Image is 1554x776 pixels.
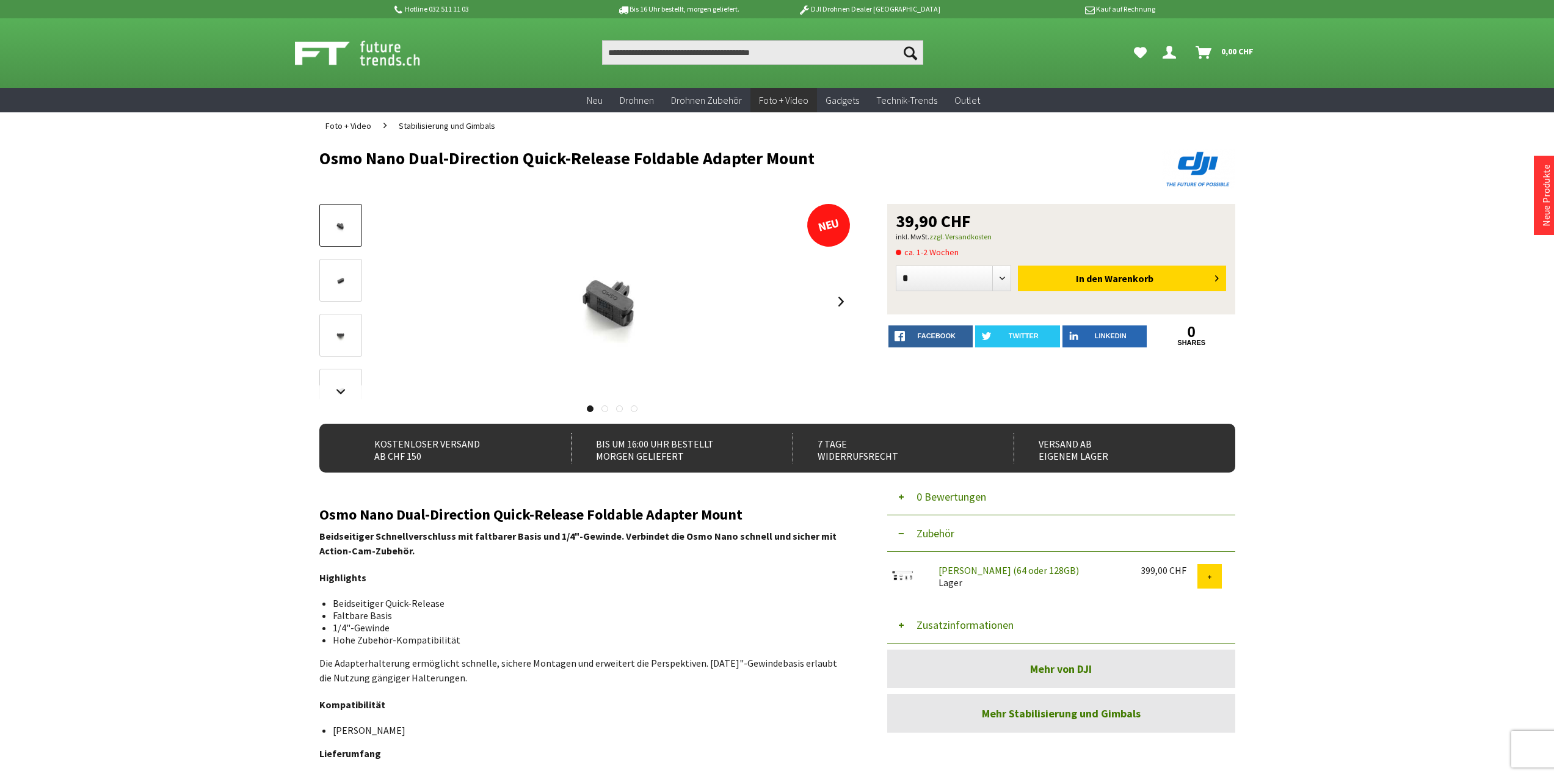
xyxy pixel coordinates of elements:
[774,2,964,16] p: DJI Drohnen Dealer [GEOGRAPHIC_DATA]
[325,120,371,131] span: Foto + Video
[946,88,989,113] a: Outlet
[319,698,385,711] strong: Kompatibilität
[1009,332,1039,339] span: twitter
[887,515,1235,552] button: Zubehör
[663,88,750,113] a: Drohnen Zubehör
[896,230,1227,244] p: inkl. MwSt.
[482,204,743,399] img: Osmo Nano Dual-Direction Quick-Release Foldable Adapter Mount
[887,564,918,587] img: Osmo Nano (64 oder 128GB)
[876,94,937,106] span: Technik-Trends
[759,94,808,106] span: Foto + Video
[1221,42,1254,61] span: 0,00 CHF
[1076,272,1103,285] span: In den
[333,597,841,609] li: Beidseitiger Quick-Release
[1540,164,1552,227] a: Neue Produkte
[1141,564,1197,576] div: 399,00 CHF
[1191,40,1260,65] a: Warenkorb
[295,38,447,68] img: Shop Futuretrends - zur Startseite wechseln
[887,694,1235,733] a: Mehr Stabilisierung und Gimbals
[333,634,841,646] li: Hohe Zubehör-Kompatibilität
[888,325,973,347] a: facebook
[393,112,501,139] a: Stabilisierung und Gimbals
[750,88,817,113] a: Foto + Video
[965,2,1155,16] p: Kauf auf Rechnung
[896,245,959,259] span: ca. 1-2 Wochen
[333,622,841,634] li: 1/4"-Gewinde
[399,120,495,131] span: Stabilisierung und Gimbals
[1149,339,1234,347] a: shares
[1014,433,1208,463] div: Versand ab eigenem Lager
[602,40,923,65] input: Produkt, Marke, Kategorie, EAN, Artikelnummer…
[898,40,923,65] button: Suchen
[611,88,663,113] a: Drohnen
[319,112,377,139] a: Foto + Video
[929,564,1131,589] div: Lager
[1128,40,1153,65] a: Meine Favoriten
[1105,272,1153,285] span: Warenkorb
[1062,325,1147,347] a: LinkedIn
[1162,149,1235,189] img: DJI
[826,94,859,106] span: Gadgets
[319,149,1052,167] h1: Osmo Nano Dual-Direction Quick-Release Foldable Adapter Mount
[817,88,868,113] a: Gadgets
[671,94,742,106] span: Drohnen Zubehör
[887,607,1235,644] button: Zusatzinformationen
[887,650,1235,688] a: Mehr von DJI
[887,479,1235,515] button: 0 Bewertungen
[583,2,774,16] p: Bis 16 Uhr bestellt, morgen geliefert.
[896,212,971,230] span: 39,90 CHF
[1158,40,1186,65] a: Dein Konto
[918,332,956,339] span: facebook
[319,507,851,523] h2: Osmo Nano Dual-Direction Quick-Release Foldable Adapter Mount
[393,2,583,16] p: Hotline 032 511 11 03
[319,747,381,760] strong: Lieferumfang
[319,571,366,584] strong: Highlights
[333,724,841,736] li: [PERSON_NAME]
[620,94,654,106] span: Drohnen
[350,433,545,463] div: Kostenloser Versand ab CHF 150
[1149,325,1234,339] a: 0
[319,656,851,685] p: Die Adapterhalterung ermöglicht schnelle, sichere Montagen und erweitert die Perspektiven. [DATE]...
[939,564,1079,576] a: [PERSON_NAME] (64 oder 128GB)
[975,325,1060,347] a: twitter
[587,94,603,106] span: Neu
[868,88,946,113] a: Technik-Trends
[1095,332,1127,339] span: LinkedIn
[319,530,837,557] strong: Beidseitiger Schnellverschluss mit faltbarer Basis und 1/4"-Gewinde. Verbindet die Osmo Nano schn...
[793,433,987,463] div: 7 Tage Widerrufsrecht
[323,212,358,239] img: Vorschau: Osmo Nano Dual-Direction Quick-Release Foldable Adapter Mount
[1018,266,1226,291] button: In den Warenkorb
[954,94,980,106] span: Outlet
[571,433,766,463] div: Bis um 16:00 Uhr bestellt Morgen geliefert
[333,609,841,622] li: Faltbare Basis
[578,88,611,113] a: Neu
[929,232,992,241] a: zzgl. Versandkosten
